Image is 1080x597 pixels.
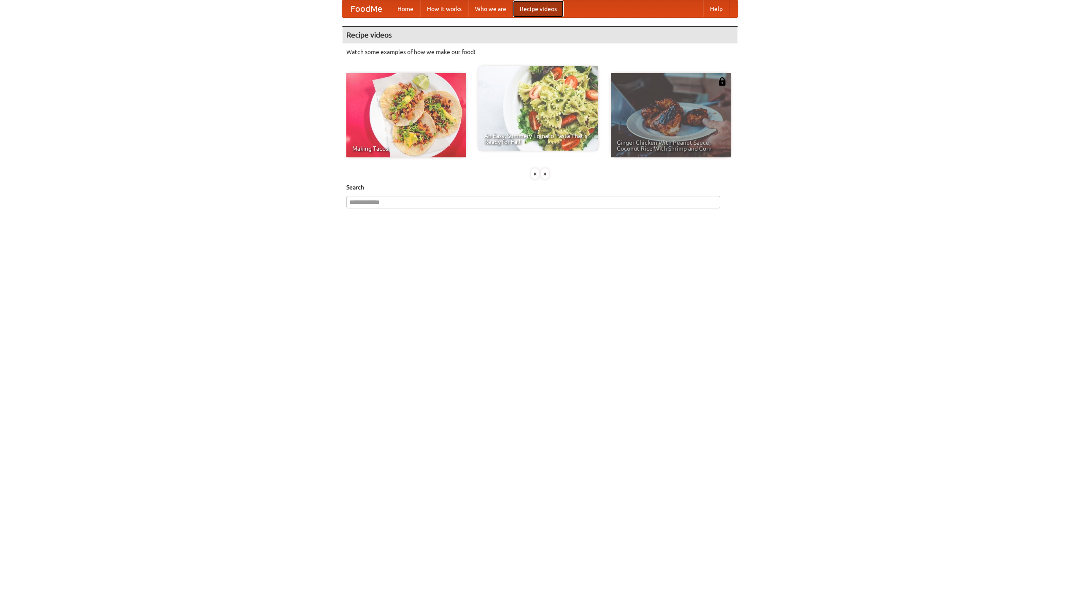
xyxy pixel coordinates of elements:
img: 483408.png [718,77,726,86]
a: Making Tacos [346,73,466,157]
span: An Easy, Summery Tomato Pasta That's Ready for Fall [484,133,592,145]
h5: Search [346,183,734,192]
a: An Easy, Summery Tomato Pasta That's Ready for Fall [478,66,598,151]
span: Making Tacos [352,146,460,151]
a: Help [703,0,729,17]
a: FoodMe [342,0,391,17]
a: How it works [420,0,468,17]
a: Recipe videos [513,0,564,17]
a: Home [391,0,420,17]
div: » [541,168,549,179]
div: « [531,168,539,179]
a: Who we are [468,0,513,17]
h4: Recipe videos [342,27,738,43]
p: Watch some examples of how we make our food! [346,48,734,56]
